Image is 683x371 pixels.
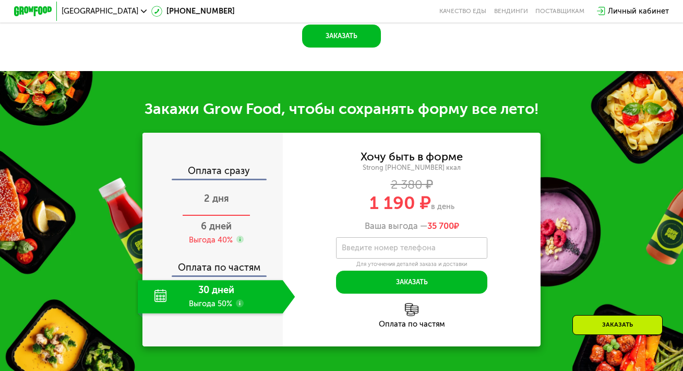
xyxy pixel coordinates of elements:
label: Введите номер телефона [342,245,436,250]
div: Ваша выгода — [283,221,541,231]
button: Заказать [302,25,380,48]
a: [PHONE_NUMBER] [151,6,235,17]
span: 6 дней [201,221,232,232]
div: Для уточнения деталей заказа и доставки [336,261,488,268]
span: 35 700 [427,221,454,231]
div: поставщикам [535,7,584,15]
a: Качество еды [439,7,486,15]
div: Личный кабинет [608,6,669,17]
img: l6xcnZfty9opOoJh.png [405,303,418,316]
span: ₽ [427,221,459,231]
div: 2 380 ₽ [283,179,541,190]
div: Оплата по частям [283,320,541,328]
a: Вендинги [494,7,528,15]
button: Заказать [336,271,488,294]
div: Хочу быть в форме [361,152,463,162]
span: [GEOGRAPHIC_DATA] [62,7,138,15]
span: 1 190 ₽ [369,192,431,214]
div: Выгода 40% [189,235,233,245]
span: 2 дня [204,193,229,204]
div: Оплата по частям [143,253,283,275]
div: Strong [PHONE_NUMBER] ккал [283,164,541,172]
div: Оплата сразу [143,166,283,179]
div: Заказать [572,315,663,335]
span: в день [431,202,454,211]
